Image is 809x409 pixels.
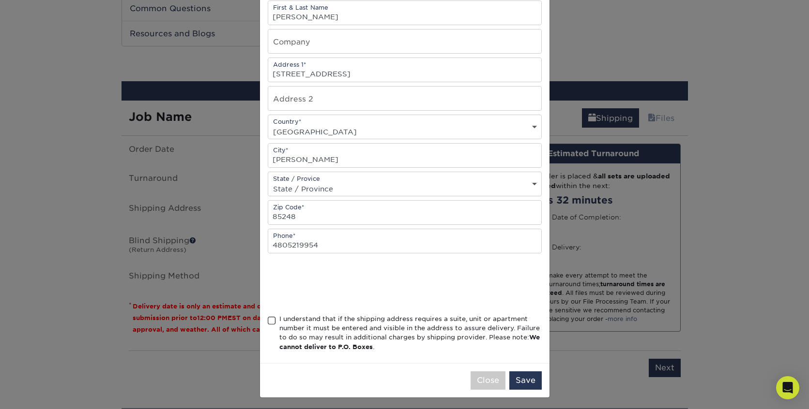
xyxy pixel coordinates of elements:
b: We cannot deliver to P.O. Boxes [279,334,540,350]
div: I understand that if the shipping address requires a suite, unit or apartment number it must be e... [279,314,542,352]
button: Close [471,371,505,390]
iframe: reCAPTCHA [268,265,415,303]
button: Save [509,371,542,390]
div: Open Intercom Messenger [776,376,799,399]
